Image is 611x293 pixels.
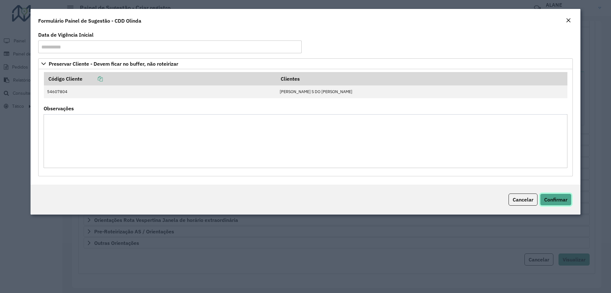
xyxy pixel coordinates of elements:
th: Código Cliente [44,72,277,85]
label: Observações [44,105,74,112]
label: Data de Vigência Inicial [38,31,94,39]
span: Confirmar [544,196,567,203]
h4: Formulário Painel de Sugestão - CDD Olinda [38,17,141,25]
td: [PERSON_NAME] S DO [PERSON_NAME] [276,85,567,98]
a: Copiar [82,76,103,82]
button: Close [564,17,573,25]
button: Cancelar [509,194,537,206]
a: Preservar Cliente - Devem ficar no buffer, não roteirizar [38,58,573,69]
em: Fechar [566,18,571,23]
span: Cancelar [513,196,533,203]
div: Preservar Cliente - Devem ficar no buffer, não roteirizar [38,69,573,176]
th: Clientes [276,72,567,85]
button: Confirmar [540,194,572,206]
span: Preservar Cliente - Devem ficar no buffer, não roteirizar [49,61,178,66]
td: 54607804 [44,85,277,98]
